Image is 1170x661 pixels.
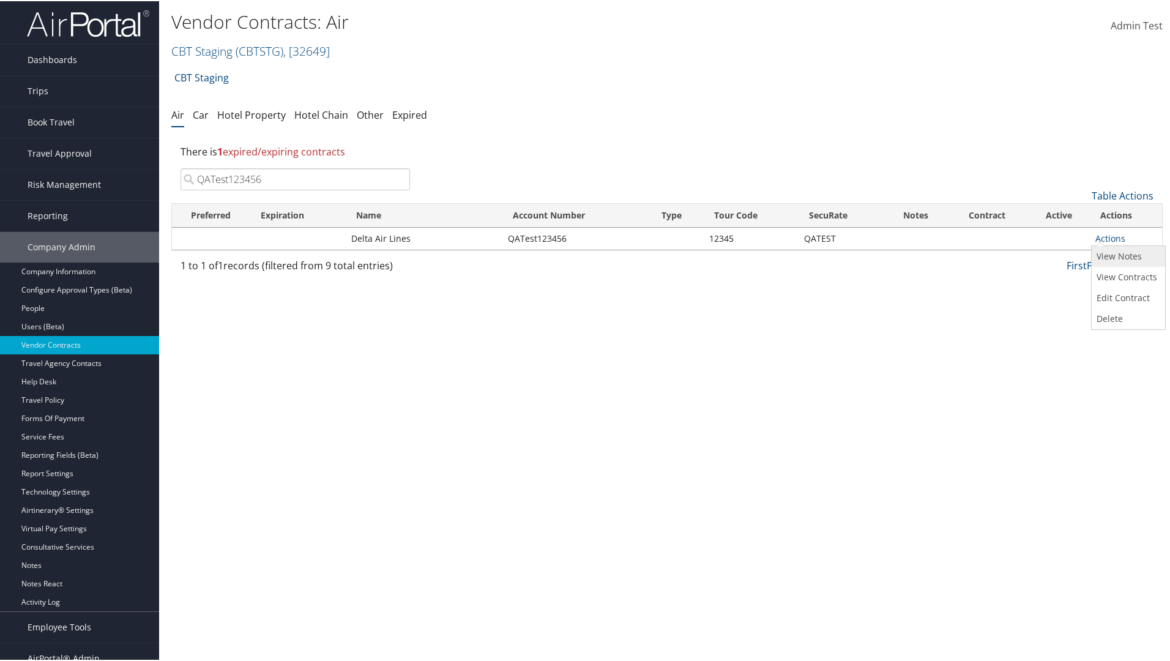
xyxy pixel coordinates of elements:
th: Account Number: activate to sort column ascending [502,203,650,226]
a: Table Actions [1092,188,1153,201]
a: Expired [392,107,427,121]
span: , [ 32649 ] [283,42,330,58]
span: Employee Tools [28,611,91,641]
div: 1 to 1 of records (filtered from 9 total entries) [181,257,410,278]
a: CBT Staging [171,42,330,58]
span: Company Admin [28,231,95,261]
div: There is [171,134,1163,167]
td: QATEST [798,226,885,248]
span: Travel Approval [28,137,92,168]
a: Car [193,107,209,121]
a: View Notes [1092,245,1162,266]
h1: Vendor Contracts: Air [171,8,832,34]
a: CBT Staging [174,64,229,89]
a: First [1067,258,1087,271]
th: Notes: activate to sort column ascending [885,203,946,226]
img: airportal-logo.png [27,8,149,37]
th: Name: activate to sort column ascending [345,203,502,226]
a: Delete [1092,307,1162,328]
strong: 1 [217,144,223,157]
a: Admin Test [1111,6,1163,44]
th: Active: activate to sort column ascending [1029,203,1089,226]
span: Book Travel [28,106,75,136]
a: Prev [1087,258,1108,271]
a: View Contracts [1092,266,1162,286]
td: QATest123456 [502,226,650,248]
th: Contract: activate to sort column ascending [946,203,1029,226]
th: Expiration: activate to sort column descending [250,203,346,226]
span: expired/expiring contracts [217,144,345,157]
a: Hotel Property [217,107,286,121]
th: Preferred: activate to sort column ascending [172,203,250,226]
th: Tour Code: activate to sort column ascending [703,203,797,226]
a: Actions [1095,231,1125,243]
span: Dashboards [28,43,77,74]
span: Reporting [28,200,68,230]
span: 1 [218,258,223,271]
span: ( CBTSTG ) [236,42,283,58]
td: 12345 [703,226,797,248]
span: Admin Test [1111,18,1163,31]
span: Trips [28,75,48,105]
span: Risk Management [28,168,101,199]
th: SecuRate: activate to sort column ascending [798,203,885,226]
a: Hotel Chain [294,107,348,121]
th: Actions [1089,203,1162,226]
a: Air [171,107,184,121]
a: Edit [1092,286,1162,307]
input: Search [181,167,410,189]
td: Delta Air Lines [345,226,502,248]
a: Other [357,107,384,121]
th: Type: activate to sort column ascending [650,203,703,226]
